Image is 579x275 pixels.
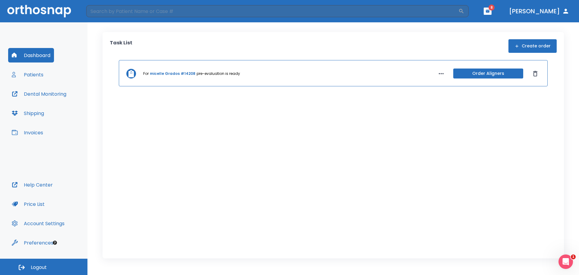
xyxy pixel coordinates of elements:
[8,216,68,231] button: Account Settings
[86,5,458,17] input: Search by Patient Name or Case #
[8,87,70,101] button: Dental Monitoring
[8,235,57,250] button: Preferences
[143,71,149,76] p: For
[508,39,557,53] button: Create order
[7,5,71,17] img: Orthosnap
[8,125,47,140] button: Invoices
[571,254,576,259] span: 1
[8,106,48,120] button: Shipping
[110,39,132,53] p: Task List
[197,71,240,76] p: pre-evaluation is ready
[453,69,523,78] button: Order Aligners
[150,71,195,76] a: micelle Grados #14208
[8,67,47,82] button: Patients
[558,254,573,269] iframe: Intercom live chat
[489,5,495,11] span: 8
[52,240,58,245] div: Tooltip anchor
[8,177,56,192] button: Help Center
[8,48,54,62] button: Dashboard
[31,264,47,271] span: Logout
[507,6,572,17] button: [PERSON_NAME]
[8,197,48,211] button: Price List
[530,69,540,78] button: Dismiss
